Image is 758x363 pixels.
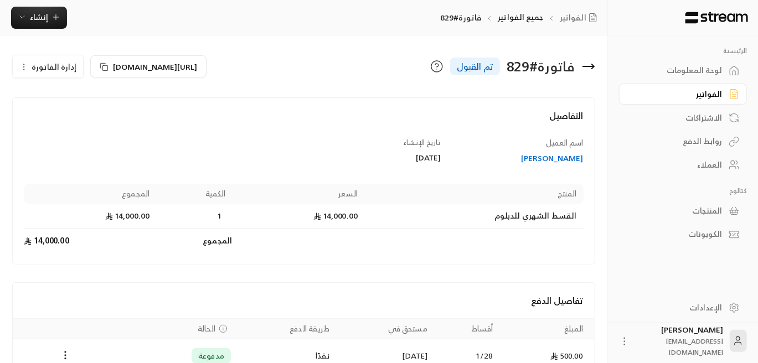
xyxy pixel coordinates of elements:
[440,12,602,23] nav: breadcrumb
[364,204,584,229] td: القسط الشهري للدبلوم
[619,131,747,152] a: روابط الدفع
[309,152,441,163] div: [DATE]
[32,60,76,74] span: إدارة الفاتورة
[30,10,48,24] span: إنشاء
[633,89,722,100] div: الفواتير
[198,350,224,361] span: مدفوعة
[364,184,584,204] th: المنتج
[619,84,747,105] a: الفواتير
[633,205,722,216] div: المنتجات
[24,184,156,204] th: المجموع
[214,210,225,221] span: 1
[498,10,543,24] a: جميع الفواتير
[24,184,584,253] table: Products
[684,12,749,24] img: Logo
[560,12,602,23] a: الفواتير
[24,229,156,253] td: 14,000.00
[403,136,441,149] span: تاريخ الإنشاء
[238,319,336,339] th: طريقة الدفع
[457,60,493,73] span: تم القبول
[500,319,595,339] th: المبلغ
[11,7,67,29] button: إنشاء
[637,324,723,357] div: [PERSON_NAME]
[440,12,481,23] p: فاتورة#829
[619,107,747,128] a: الاشتراكات
[232,184,364,204] th: السعر
[633,159,722,170] div: العملاء
[619,224,747,245] a: الكوبونات
[13,55,83,77] button: إدارة الفاتورة
[633,65,722,76] div: لوحة المعلومات
[434,319,500,339] th: أقساط
[24,294,584,307] h4: تفاصيل الدفع
[619,200,747,221] a: المنتجات
[619,46,747,55] p: الرئيسية
[619,186,747,195] p: كتالوج
[336,319,434,339] th: مستحق في
[156,229,232,253] td: المجموع
[666,335,723,358] span: [EMAIL_ADDRESS][DOMAIN_NAME]
[156,184,232,204] th: الكمية
[619,154,747,176] a: العملاء
[619,60,747,81] a: لوحة المعلومات
[90,55,207,77] button: [URL][DOMAIN_NAME]
[24,109,584,133] h4: التفاصيل
[113,61,197,72] span: [URL][DOMAIN_NAME]
[633,112,722,123] div: الاشتراكات
[232,204,364,229] td: 14,000.00
[633,229,722,240] div: الكوبونات
[452,153,584,164] a: [PERSON_NAME]
[619,297,747,318] a: الإعدادات
[507,58,575,75] div: فاتورة # 829
[24,204,156,229] td: 14,000.00
[546,136,584,149] span: اسم العميل
[633,302,722,313] div: الإعدادات
[198,323,215,334] span: الحالة
[633,136,722,147] div: روابط الدفع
